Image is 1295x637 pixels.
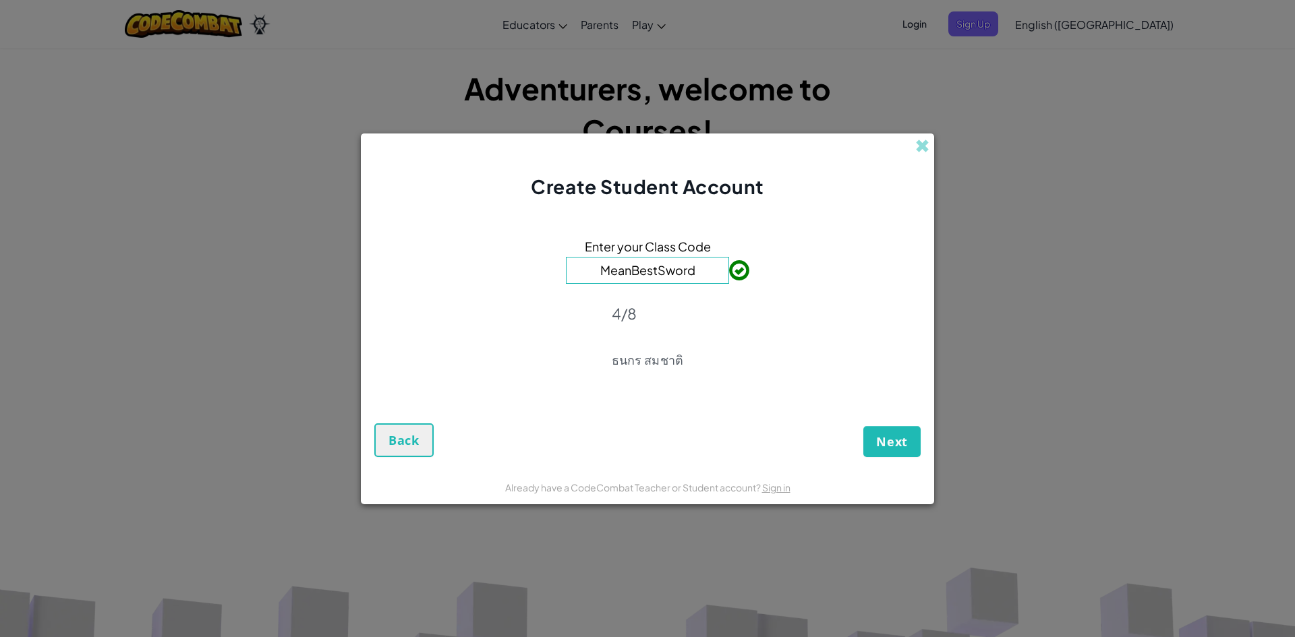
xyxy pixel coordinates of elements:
span: Already have a CodeCombat Teacher or Student account? [505,481,762,493]
span: Create Student Account [531,175,764,198]
button: Next [863,426,921,457]
span: Enter your Class Code [585,237,711,256]
button: Back [374,423,434,457]
p: 4/8 [612,304,684,323]
p: ธนกร สมชาติ [612,352,684,368]
span: Back [388,432,420,448]
span: Next [876,433,908,450]
a: Sign in [762,481,790,493]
